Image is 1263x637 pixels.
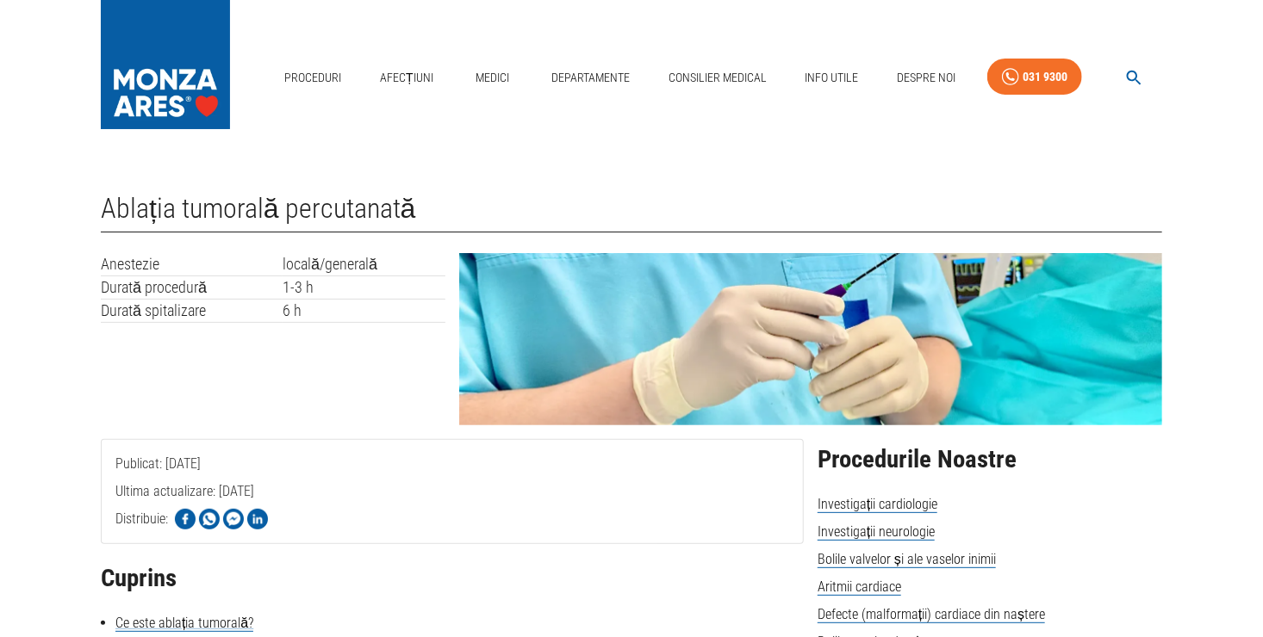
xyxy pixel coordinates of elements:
[544,60,637,96] a: Departamente
[799,60,866,96] a: Info Utile
[115,615,253,632] a: Ce este ablația tumorală?
[1023,66,1067,88] div: 031 9300
[101,276,283,300] td: Durată procedură
[459,253,1162,425] img: Ablația tumorală percutanată | MONZA ARES
[818,606,1045,623] span: Defecte (malformații) cardiace din naștere
[283,276,445,300] td: 1-3 h
[818,523,935,541] span: Investigații neurologie
[283,253,445,275] td: locală/generală
[101,193,1162,232] h1: Ablația tumorală percutanată
[115,455,201,541] span: Publicat: [DATE]
[987,59,1082,96] a: 031 9300
[247,509,268,529] img: Share on LinkedIn
[223,509,244,529] img: Share on Facebook Messenger
[115,509,168,529] p: Distribuie:
[662,60,774,96] a: Consilier Medical
[464,60,520,96] a: Medici
[818,496,937,513] span: Investigații cardiologie
[101,299,283,322] td: Durată spitalizare
[115,483,254,568] span: Ultima actualizare: [DATE]
[101,253,283,275] td: Anestezie
[818,446,1162,473] h2: Procedurile Noastre
[101,565,804,592] h2: Cuprins
[277,60,348,96] a: Proceduri
[373,60,440,96] a: Afecțiuni
[199,509,220,529] img: Share on WhatsApp
[818,551,996,568] span: Bolile valvelor și ale vaselor inimii
[283,299,445,322] td: 6 h
[818,578,901,596] span: Aritmii cardiace
[890,60,962,96] a: Despre Noi
[175,509,196,529] img: Share on Facebook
